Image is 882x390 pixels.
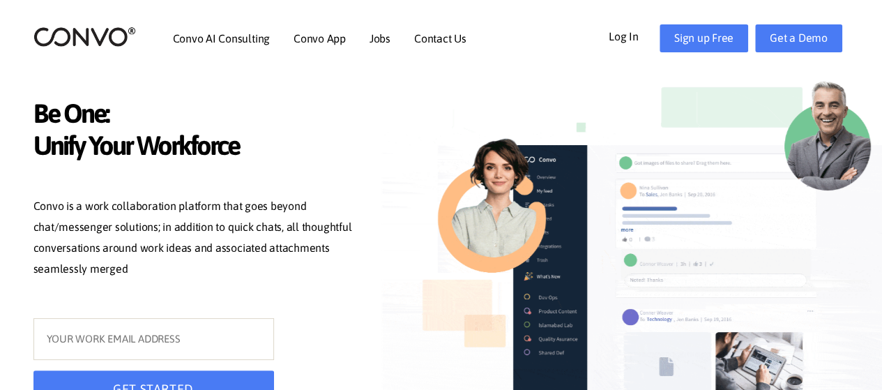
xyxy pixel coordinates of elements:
span: Unify Your Workforce [33,130,361,165]
input: YOUR WORK EMAIL ADDRESS [33,318,274,360]
a: Jobs [370,33,390,44]
span: Be One: [33,98,361,133]
a: Contact Us [414,33,466,44]
a: Convo App [294,33,346,44]
a: Log In [609,24,660,47]
a: Get a Demo [755,24,842,52]
a: Sign up Free [660,24,748,52]
img: logo_2.png [33,26,136,47]
a: Convo AI Consulting [173,33,270,44]
p: Convo is a work collaboration platform that goes beyond chat/messenger solutions; in addition to ... [33,196,361,283]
